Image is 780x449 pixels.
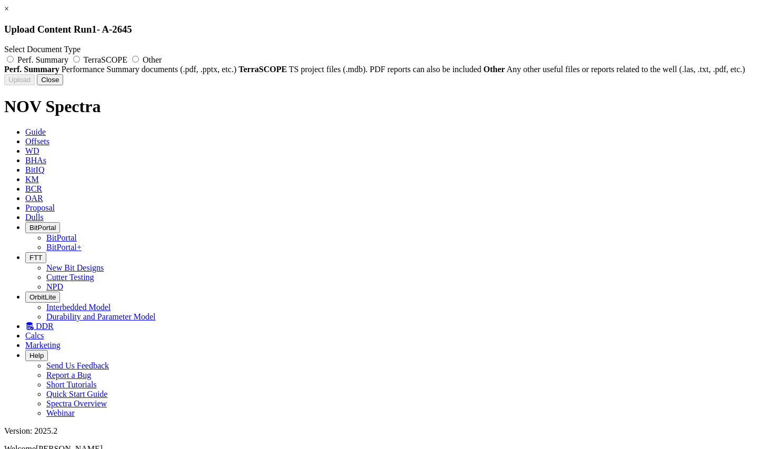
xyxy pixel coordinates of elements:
[25,331,44,340] span: Calcs
[73,56,80,63] input: TerraSCOPE
[4,45,81,54] span: Select Document Type
[238,65,287,74] strong: TerraSCOPE
[17,55,68,64] span: Perf. Summary
[4,97,776,116] h1: NOV Spectra
[46,312,156,321] a: Durability and Parameter Model
[46,233,77,242] a: BitPortal
[92,24,96,35] span: 1
[25,175,39,184] span: KM
[29,254,42,262] span: FTT
[25,137,49,146] span: Offsets
[29,224,56,232] span: BitPortal
[25,194,43,203] span: OAR
[29,293,56,301] span: OrbitLite
[46,408,75,417] a: Webinar
[507,65,745,74] span: Any other useful files or reports related to the well (.las, .txt, .pdf, etc.)
[25,213,44,222] span: Dulls
[4,74,35,85] button: Upload
[46,390,107,398] a: Quick Start Guide
[25,165,44,174] span: BitIQ
[74,24,100,35] span: Run -
[36,322,54,331] span: DDR
[37,74,63,85] button: Close
[25,156,46,165] span: BHAs
[25,203,55,212] span: Proposal
[4,4,9,13] a: ×
[4,65,59,74] strong: Perf. Summary
[46,399,107,408] a: Spectra Overview
[46,263,104,272] a: New Bit Designs
[4,426,776,436] div: Version: 2025.2
[25,184,42,193] span: BCR
[46,243,82,252] a: BitPortal+
[29,352,44,360] span: Help
[62,65,236,74] span: Performance Summary documents (.pdf, .pptx, etc.)
[289,65,482,74] span: TS project files (.mdb). PDF reports can also be included
[102,24,132,35] span: A-2645
[484,65,505,74] strong: Other
[4,24,71,35] span: Upload Content
[25,341,61,350] span: Marketing
[132,56,139,63] input: Other
[7,56,14,63] input: Perf. Summary
[46,371,91,380] a: Report a Bug
[46,380,97,389] a: Short Tutorials
[84,55,127,64] span: TerraSCOPE
[25,127,46,136] span: Guide
[46,273,94,282] a: Cutter Testing
[46,361,109,370] a: Send Us Feedback
[143,55,162,64] span: Other
[46,303,111,312] a: Interbedded Model
[46,282,63,291] a: NPD
[25,146,39,155] span: WD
